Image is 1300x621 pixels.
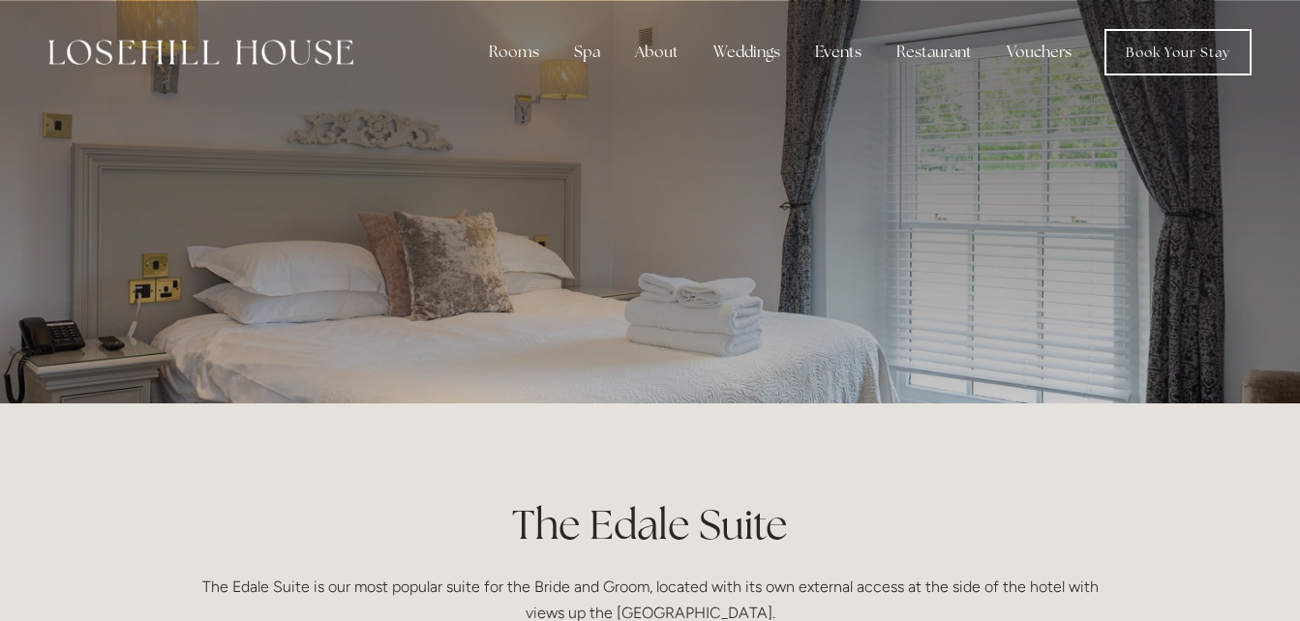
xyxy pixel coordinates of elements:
div: Spa [559,33,616,72]
div: Restaurant [881,33,987,72]
div: About [620,33,694,72]
img: Losehill House [48,40,353,65]
a: Book Your Stay [1104,29,1252,75]
div: Events [800,33,877,72]
h1: The Edale Suite [188,496,1113,553]
a: Vouchers [991,33,1087,72]
div: Weddings [698,33,796,72]
div: Rooms [473,33,555,72]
